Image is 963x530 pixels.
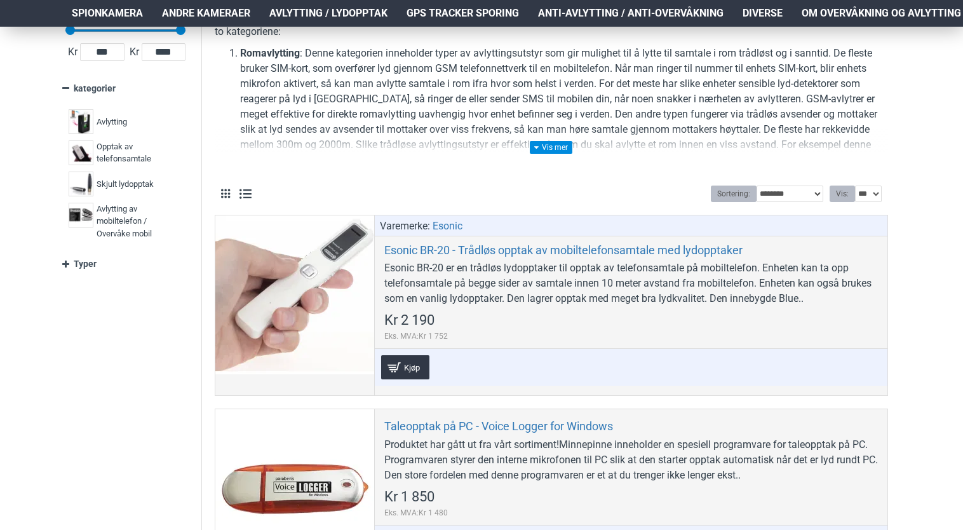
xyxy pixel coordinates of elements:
[69,172,93,196] img: Skjult lydopptak
[72,6,143,21] span: Spionkamera
[384,330,448,342] span: Eks. MVA:Kr 1 752
[69,203,93,228] img: Avlytting av mobiltelefon / Overvåke mobil
[69,140,93,165] img: Opptak av telefonsamtale
[384,261,878,306] div: Esonic BR-20 er en trådløs lydopptaker til opptak av telefonsamtale på mobiltelefon. Enheten kan ...
[240,47,300,59] b: Romavlytting
[69,109,93,134] img: Avlytting
[240,46,888,168] li: : Denne kategorien inneholder typer av avlyttingsutstyr som gir mulighet til å lytte til samtale ...
[97,116,127,128] span: Avlytting
[97,140,179,165] span: Opptak av telefonsamtale
[127,44,142,60] span: Kr
[215,215,374,374] a: Esonic BR-20 - Trådløs opptak av mobiltelefonsamtale med lydopptaker Esonic BR-20 - Trådløs oppta...
[384,490,434,504] span: Kr 1 850
[743,6,783,21] span: Diverse
[62,78,189,100] a: kategorier
[407,6,519,21] span: GPS Tracker Sporing
[830,186,855,202] label: Vis:
[802,6,961,21] span: Om overvåkning og avlytting
[380,219,430,234] span: Varemerke:
[97,203,179,240] span: Avlytting av mobiltelefon / Overvåke mobil
[269,6,387,21] span: Avlytting / Lydopptak
[384,419,613,433] a: Taleopptak på PC - Voice Logger for Windows
[401,364,423,372] span: Kjøp
[538,6,724,21] span: Anti-avlytting / Anti-overvåkning
[65,44,80,60] span: Kr
[711,186,757,202] label: Sortering:
[240,153,302,168] a: romavlytteren
[97,178,154,191] span: Skjult lydopptak
[384,507,448,519] span: Eks. MVA:Kr 1 480
[162,6,250,21] span: Andre kameraer
[62,253,189,275] a: Typer
[384,313,434,327] span: Kr 2 190
[384,243,743,257] a: Esonic BR-20 - Trådløs opptak av mobiltelefonsamtale med lydopptaker
[433,219,462,234] a: Esonic
[384,437,878,483] div: Produktet har gått ut fra vårt sortiment!Minnepinne inneholder en spesiell programvare for taleop...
